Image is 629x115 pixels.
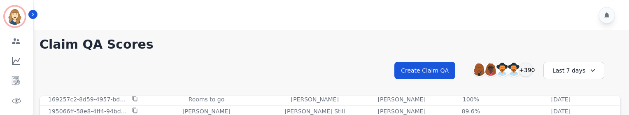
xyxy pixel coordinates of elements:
[551,95,571,103] p: [DATE]
[543,62,604,79] div: Last 7 days
[394,62,455,79] button: Create Claim QA
[189,95,225,103] p: Rooms to go
[378,95,426,103] p: [PERSON_NAME]
[40,37,621,52] h1: Claim QA Scores
[5,7,25,26] img: Bordered avatar
[452,95,489,103] div: 100%
[48,95,127,103] p: 169257c2-8d59-4957-bdef-bdc8c02c3bd4
[519,63,533,77] div: +390
[291,95,339,103] p: [PERSON_NAME]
